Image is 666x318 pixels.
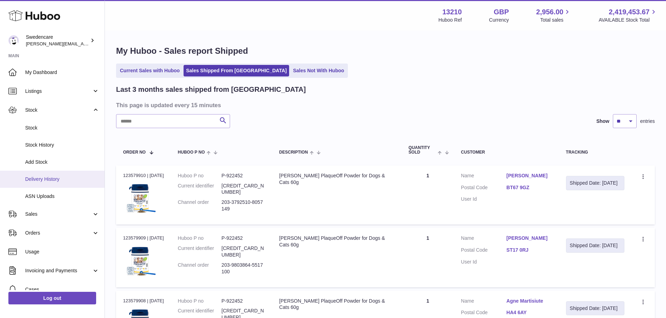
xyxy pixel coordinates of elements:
div: 123579908 | [DATE] [123,298,164,304]
div: 123579909 | [DATE] [123,235,164,241]
dt: User Id [461,196,507,202]
span: Sales [25,211,92,217]
a: [PERSON_NAME] [507,235,552,242]
span: My Dashboard [25,69,99,76]
span: Huboo P no [178,150,205,155]
div: Shipped Date: [DATE] [570,305,621,312]
a: [PERSON_NAME] [507,172,552,179]
div: Customer [461,150,552,155]
strong: GBP [494,7,509,17]
dt: Channel order [178,262,222,275]
span: 2,956.00 [536,7,564,17]
span: [PERSON_NAME][EMAIL_ADDRESS][DOMAIN_NAME] [26,41,140,46]
a: Current Sales with Huboo [117,65,182,76]
span: 2,419,453.67 [609,7,650,17]
td: 1 [402,165,454,224]
dd: [CREDIT_CARD_NUMBER] [222,245,265,258]
h2: Last 3 months sales shipped from [GEOGRAPHIC_DATA] [116,85,306,94]
dt: Huboo P no [178,235,222,242]
a: ST17 0RJ [507,247,552,253]
a: Sales Shipped From [GEOGRAPHIC_DATA] [184,65,289,76]
div: Tracking [566,150,625,155]
a: BT67 9GZ [507,184,552,191]
span: Invoicing and Payments [25,267,92,274]
a: 2,419,453.67 AVAILABLE Stock Total [599,7,658,23]
span: Delivery History [25,176,99,183]
span: Total sales [540,17,571,23]
a: Sales Not With Huboo [291,65,346,76]
dt: Postal Code [461,309,507,318]
span: Stock History [25,142,99,148]
div: Shipped Date: [DATE] [570,242,621,249]
dt: Current identifier [178,183,222,196]
div: [PERSON_NAME] PlaqueOff Powder for Dogs & Cats 60g [279,235,395,248]
dt: Name [461,235,507,243]
dd: 203-9803864-5517100 [222,262,265,275]
span: Cases [25,286,99,293]
a: HA4 6AY [507,309,552,316]
dt: User Id [461,259,507,265]
span: Stock [25,125,99,131]
span: Description [279,150,308,155]
span: Add Stock [25,159,99,165]
span: ASN Uploads [25,193,99,200]
dt: Channel order [178,199,222,212]
dd: P-922452 [222,298,265,304]
dt: Name [461,172,507,181]
div: Currency [489,17,509,23]
dt: Huboo P no [178,172,222,179]
dt: Name [461,298,507,306]
dd: P-922452 [222,172,265,179]
span: Quantity Sold [409,146,436,155]
dt: Huboo P no [178,298,222,304]
a: 2,956.00 Total sales [536,7,572,23]
div: 123579910 | [DATE] [123,172,164,179]
div: [PERSON_NAME] PlaqueOff Powder for Dogs & Cats 60g [279,298,395,311]
span: entries [640,118,655,125]
td: 1 [402,228,454,287]
h3: This page is updated every 15 minutes [116,101,653,109]
dd: [CREDIT_CARD_NUMBER] [222,183,265,196]
span: Stock [25,107,92,113]
dt: Postal Code [461,247,507,255]
div: [PERSON_NAME] PlaqueOff Powder for Dogs & Cats 60g [279,172,395,186]
div: Swedencare [26,34,89,47]
span: Listings [25,88,92,95]
span: AVAILABLE Stock Total [599,17,658,23]
h1: My Huboo - Sales report Shipped [116,45,655,57]
dd: P-922452 [222,235,265,242]
dt: Postal Code [461,184,507,193]
dt: Current identifier [178,245,222,258]
span: Orders [25,230,92,236]
div: Huboo Ref [438,17,462,23]
label: Show [596,118,609,125]
span: Order No [123,150,146,155]
img: $_57.JPG [123,244,158,279]
img: $_57.JPG [123,181,158,216]
img: rebecca.fall@swedencare.co.uk [8,35,19,46]
div: Shipped Date: [DATE] [570,180,621,186]
strong: 13210 [442,7,462,17]
a: Log out [8,292,96,304]
a: Agne Martisiute [507,298,552,304]
span: Usage [25,249,99,255]
dd: 203-3792510-8057149 [222,199,265,212]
